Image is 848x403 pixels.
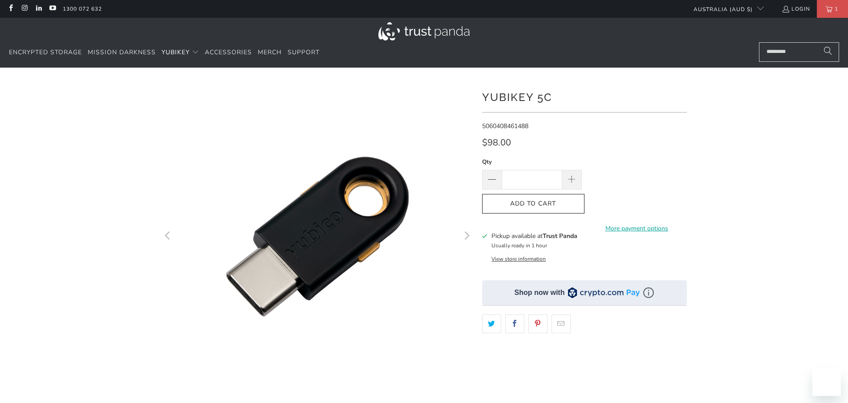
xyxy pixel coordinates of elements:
h1: YubiKey 5C [482,88,687,105]
span: YubiKey [162,48,190,56]
button: Next [459,81,474,392]
a: 1300 072 632 [63,4,102,14]
button: Search [817,42,839,62]
a: Trust Panda Australia on Facebook [7,5,14,12]
a: Login [782,4,810,14]
button: Previous [161,81,175,392]
a: More payment options [587,224,687,234]
span: Support [288,48,320,56]
img: Trust Panda Australia [378,22,470,40]
span: Add to Cart [491,200,575,208]
b: Trust Panda [543,232,577,240]
a: Encrypted Storage [9,42,82,63]
label: Qty [482,157,582,167]
span: Encrypted Storage [9,48,82,56]
a: Email this to a friend [552,314,571,333]
span: Accessories [205,48,252,56]
span: $98.00 [482,137,511,149]
span: Mission Darkness [88,48,156,56]
input: Search... [759,42,839,62]
h3: Pickup available at [491,231,577,241]
a: Merch [258,42,282,63]
nav: Translation missing: en.navigation.header.main_nav [9,42,320,63]
a: Share this on Pinterest [528,314,548,333]
button: View store information [491,255,546,262]
button: Add to Cart [482,194,584,214]
div: Shop now with [515,288,565,298]
a: YubiKey 5C - Trust Panda [162,81,473,392]
span: 5060408461488 [482,122,528,130]
a: Share this on Twitter [482,314,501,333]
a: Trust Panda Australia on YouTube [49,5,56,12]
iframe: Button to launch messaging window [812,367,841,396]
span: Merch [258,48,282,56]
a: Support [288,42,320,63]
summary: YubiKey [162,42,199,63]
a: Trust Panda Australia on LinkedIn [35,5,42,12]
a: Mission Darkness [88,42,156,63]
a: Share this on Facebook [505,314,524,333]
a: Accessories [205,42,252,63]
a: Trust Panda Australia on Instagram [20,5,28,12]
small: Usually ready in 1 hour [491,242,547,249]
